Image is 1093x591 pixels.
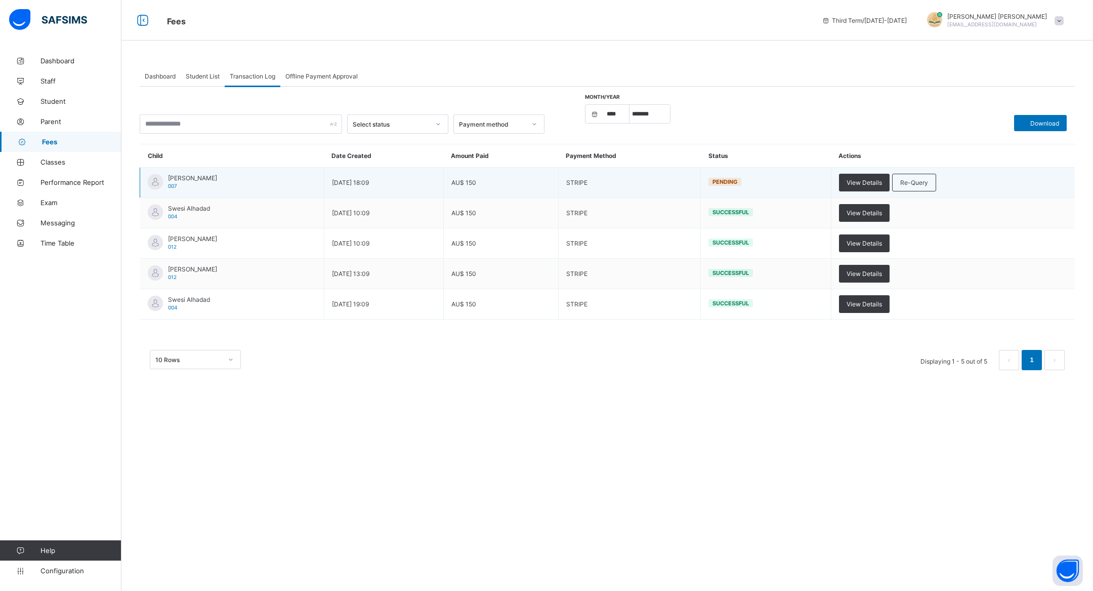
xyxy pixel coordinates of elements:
[913,350,995,370] li: Displaying 1 - 5 out of 5
[451,270,476,278] span: AU$ 150
[451,179,476,186] span: AU$ 150
[847,179,882,186] span: View Details
[999,350,1019,370] li: 上一页
[1044,350,1065,370] li: 下一页
[847,209,882,217] span: View Details
[168,213,177,219] span: 004
[712,209,749,216] span: Successful
[186,72,220,80] span: Student List
[168,274,177,280] span: 012
[831,144,1075,168] th: Actions
[558,259,700,289] td: STRIPE
[1027,353,1036,367] a: 1
[558,228,700,259] td: STRIPE
[558,198,700,228] td: STRIPE
[353,121,430,128] div: Select status
[168,244,177,250] span: 012
[168,265,217,273] span: [PERSON_NAME]
[558,289,700,320] td: STRIPE
[145,72,176,80] span: Dashboard
[168,174,217,182] span: [PERSON_NAME]
[40,546,121,555] span: Help
[451,300,476,308] span: AU$ 150
[168,205,210,212] span: Swesi Alhadad
[167,16,186,26] span: Fees
[168,183,177,189] span: 007
[459,121,526,128] div: Payment method
[40,567,121,575] span: Configuration
[40,97,121,105] span: Student
[1022,350,1042,370] li: 1
[324,144,443,168] th: Date Created
[1053,556,1083,586] button: Open asap
[847,270,882,278] span: View Details
[40,158,121,166] span: Classes
[847,300,882,308] span: View Details
[712,178,737,185] span: Pending
[822,17,907,24] span: session/term information
[585,94,1009,100] span: month/year
[443,144,558,168] th: Amount Paid
[917,12,1069,29] div: MOHAMEDMOHAMED
[324,289,443,320] td: [DATE] 19:09
[40,239,121,247] span: Time Table
[168,304,177,310] span: 004
[947,13,1047,20] span: [PERSON_NAME] [PERSON_NAME]
[40,219,121,227] span: Messaging
[40,57,121,65] span: Dashboard
[451,209,476,217] span: AU$ 150
[1044,350,1065,370] button: next page
[712,300,749,307] span: Successful
[558,168,700,198] td: STRIPE
[712,239,749,246] span: Successful
[999,350,1019,370] button: prev page
[168,235,217,243] span: [PERSON_NAME]
[324,259,443,289] td: [DATE] 13:09
[9,9,87,30] img: safsims
[40,77,121,85] span: Staff
[324,228,443,259] td: [DATE] 10:09
[701,144,831,168] th: Status
[40,178,121,186] span: Performance Report
[40,199,121,207] span: Exam
[42,138,121,146] span: Fees
[285,72,358,80] span: Offline Payment Approval
[1030,120,1059,127] span: Download
[324,168,443,198] td: [DATE] 18:09
[558,144,700,168] th: Payment Method
[168,296,210,303] span: Swesi Alhadad
[451,240,476,247] span: AU$ 150
[847,240,882,247] span: View Details
[140,144,324,168] th: Child
[230,72,275,80] span: Transaction Log
[947,21,1037,27] span: [EMAIL_ADDRESS][DOMAIN_NAME]
[712,269,749,277] span: Successful
[155,356,222,364] div: 10 Rows
[324,198,443,228] td: [DATE] 10:09
[40,117,121,126] span: Parent
[900,179,928,186] span: Re-Query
